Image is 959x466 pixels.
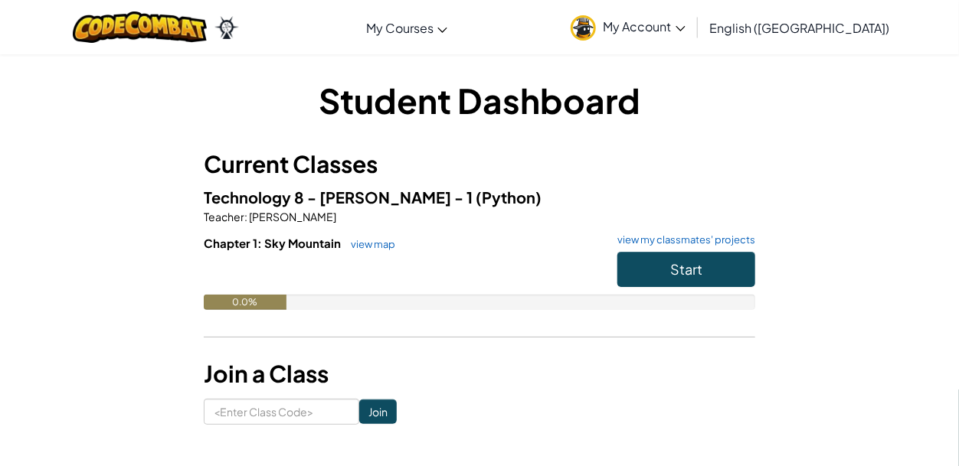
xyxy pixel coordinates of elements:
[710,20,890,36] span: English ([GEOGRAPHIC_DATA])
[204,147,755,181] h3: Current Classes
[563,3,693,51] a: My Account
[204,77,755,124] h1: Student Dashboard
[204,236,343,250] span: Chapter 1: Sky Mountain
[244,210,247,223] span: :
[604,18,686,34] span: My Account
[247,210,336,223] span: [PERSON_NAME]
[204,399,359,425] input: <Enter Class Code>
[204,210,244,223] span: Teacher
[73,11,207,43] img: CodeCombat logo
[702,7,898,48] a: English ([GEOGRAPHIC_DATA])
[358,7,455,48] a: My Courses
[670,260,702,278] span: Start
[204,295,286,310] div: 0.0%
[204,357,755,391] h3: Join a Class
[476,187,542,207] span: (Python)
[214,16,239,39] img: Ozaria
[204,187,476,207] span: Technology 8 - [PERSON_NAME] - 1
[343,238,395,250] a: view map
[359,399,397,424] input: Join
[617,252,755,287] button: Start
[571,15,596,41] img: avatar
[366,20,434,36] span: My Courses
[610,235,755,245] a: view my classmates' projects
